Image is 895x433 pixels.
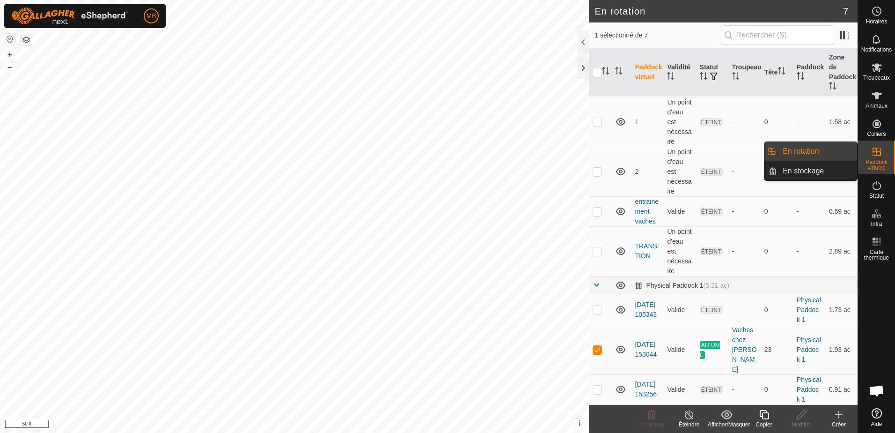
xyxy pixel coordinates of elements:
[745,420,783,429] div: Copier
[635,118,638,126] a: 1
[635,198,659,225] a: entrainement vaches
[704,282,729,289] span: (5.21 ac)
[700,168,723,176] span: ÉTEINT
[732,207,757,216] div: -
[866,19,887,24] span: Horaires
[797,336,821,363] a: Physical Paddock 1
[793,196,825,226] td: -
[721,25,834,45] input: Rechercher (S)
[764,142,857,161] li: En rotation
[635,301,657,318] a: [DATE] 105343
[829,83,836,91] p-sorticon: Activer pour trier
[21,34,32,45] button: Couches de carte
[761,147,793,196] td: 0
[761,196,793,226] td: 0
[863,75,890,81] span: Troupeaux
[871,221,882,227] span: Infra
[761,374,793,404] td: 0
[863,377,891,405] div: Ouvrir le chat
[825,374,858,404] td: 0.91 ac
[783,165,824,177] span: En stockage
[147,11,156,21] span: MB
[778,68,785,76] p-sorticon: Activer pour trier
[860,159,893,171] span: Paddock virtuels
[793,226,825,276] td: -
[696,49,728,97] th: Statut
[761,49,793,97] th: Tête
[732,325,757,374] div: Vaches chez [PERSON_NAME]
[825,49,858,97] th: Zone de Paddock
[602,68,609,76] p-sorticon: Activer pour trier
[708,420,745,429] div: Afficher/Masquer
[871,421,882,427] span: Aide
[700,341,720,359] span: ALLUMÉ
[843,4,848,18] span: 7
[4,61,15,73] button: –
[635,381,657,398] a: [DATE] 153256
[4,49,15,60] button: +
[825,226,858,276] td: 2.89 ac
[236,421,301,429] a: Politique de confidentialité
[869,193,884,199] span: Statut
[728,49,761,97] th: Troupeau
[670,420,708,429] div: Éteindre
[761,226,793,276] td: 0
[777,162,857,180] a: En stockage
[574,418,585,429] button: i
[635,242,659,260] a: TRANSITION
[579,419,580,427] span: i
[797,74,804,81] p-sorticon: Activer pour trier
[700,208,723,216] span: ÉTEINT
[700,386,723,394] span: ÉTEINT
[860,249,893,261] span: Carte thermique
[797,376,821,403] a: Physical Paddock 1
[793,49,825,97] th: Paddock
[732,74,740,81] p-sorticon: Activer pour trier
[777,142,857,161] a: En rotation
[663,374,696,404] td: Valide
[764,162,857,180] li: En stockage
[663,97,696,147] td: Un point d'eau est nécessaire
[793,97,825,147] td: -
[866,103,888,109] span: Animaux
[783,420,820,429] div: Modifier
[797,296,821,323] a: Physical Paddock 1
[663,147,696,196] td: Un point d'eau est nécessaire
[700,247,723,255] span: ÉTEINT
[313,421,352,429] a: Contactez-nous
[858,404,895,431] a: Aide
[732,246,757,256] div: -
[732,117,757,127] div: -
[638,421,664,428] span: Supprimer
[825,325,858,374] td: 1.93 ac
[761,97,793,147] td: 0
[663,226,696,276] td: Un point d'eau est nécessaire
[732,167,757,177] div: -
[861,47,892,52] span: Notifications
[825,295,858,325] td: 1.73 ac
[825,97,858,147] td: 1.58 ac
[667,74,675,81] p-sorticon: Activer pour trier
[11,7,128,24] img: Logo Gallagher
[700,118,723,126] span: ÉTEINT
[783,146,819,157] span: En rotation
[663,49,696,97] th: Validité
[663,325,696,374] td: Valide
[761,295,793,325] td: 0
[4,34,15,45] button: Réinitialiser la carte
[732,385,757,395] div: -
[635,341,657,358] a: [DATE] 153044
[820,420,858,429] div: Créer
[635,168,638,175] a: 2
[825,196,858,226] td: 0.69 ac
[615,68,623,76] p-sorticon: Activer pour trier
[700,306,723,314] span: ÉTEINT
[594,30,720,40] span: 1 sélectionné de 7
[663,295,696,325] td: Valide
[663,196,696,226] td: Valide
[631,49,663,97] th: Paddock virtuel
[867,131,886,137] span: Colliers
[635,282,729,290] div: Physical Paddock 1
[761,325,793,374] td: 23
[700,74,707,81] p-sorticon: Activer pour trier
